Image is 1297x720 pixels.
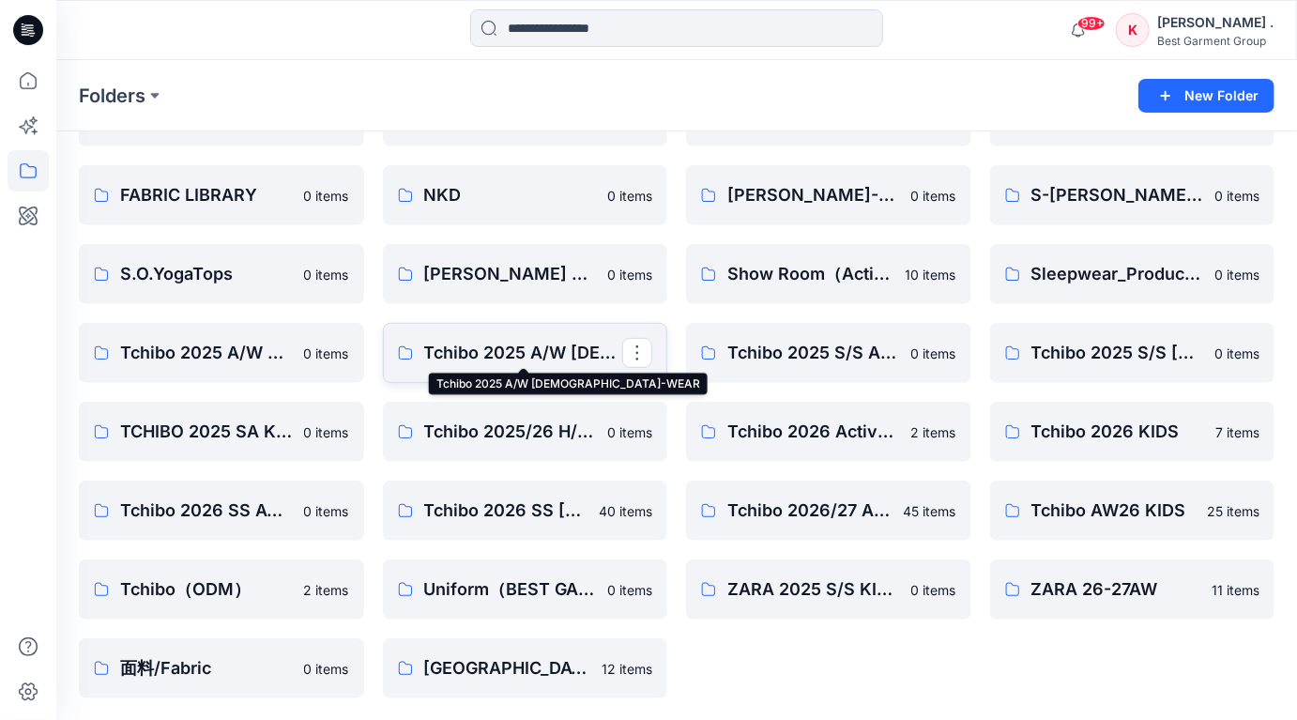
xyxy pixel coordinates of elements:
p: 25 items [1207,501,1259,521]
p: 0 items [304,659,349,679]
p: ZARA 2025 S/S KIDS HOME [727,576,900,603]
p: 2 items [304,580,349,600]
a: Sleepwear_Product_Development0 items [990,244,1275,304]
a: [PERSON_NAME] Red men0 items [383,244,668,304]
a: Tchibo 2026 Active Kids2 items [686,402,971,462]
p: 11 items [1212,580,1259,600]
a: NKD0 items [383,165,668,225]
p: S.O.YogaTops [120,261,293,287]
a: Tchibo 2026/27 A/W [DEMOGRAPHIC_DATA]-WEAR45 items [686,481,971,541]
a: ZARA 26-27AW11 items [990,559,1275,620]
p: Tchibo 2025 A/W [DEMOGRAPHIC_DATA]-WEAR [424,340,623,366]
p: 0 items [911,580,956,600]
p: Tchibo 2026 SS ACTIVE-WEAR [120,498,293,524]
p: FABRIC LIBRARY [120,182,293,208]
p: 0 items [1214,186,1259,206]
a: [PERSON_NAME]-Sleepwear_SS250 items [686,165,971,225]
p: Tchibo 2026/27 A/W [DEMOGRAPHIC_DATA]-WEAR [727,498,893,524]
p: S-[PERSON_NAME] QS fahion [1031,182,1204,208]
p: 40 items [599,501,652,521]
a: Tchibo AW26 KIDS25 items [990,481,1275,541]
p: 0 items [1214,265,1259,284]
p: Tchibo 2026 KIDS [1031,419,1205,445]
p: Tchibo AW26 KIDS [1031,498,1197,524]
a: Uniform（BEST GARMENT GROUP）0 items [383,559,668,620]
p: 0 items [911,186,956,206]
p: 0 items [607,422,652,442]
a: Tchibo 2025 S/S Active-Wear0 items [686,323,971,383]
p: 0 items [607,186,652,206]
p: 面料/Fabric [120,655,293,682]
p: 0 items [304,186,349,206]
div: Best Garment Group [1157,34,1274,48]
p: 10 items [906,265,956,284]
span: 99+ [1077,16,1106,31]
p: 45 items [904,501,956,521]
p: Tchibo 2025 S/S Active-Wear [727,340,900,366]
a: Tchibo 2025 A/W KIDS-WEAR0 items [79,323,364,383]
button: New Folder [1138,79,1274,113]
a: ZARA 2025 S/S KIDS HOME0 items [686,559,971,620]
p: ZARA 26-27AW [1031,576,1201,603]
p: Tchibo 2026 SS [DEMOGRAPHIC_DATA]-WEAR [424,498,588,524]
a: Show Room（Active）10 items [686,244,971,304]
p: 7 items [1215,422,1259,442]
p: 0 items [607,580,652,600]
p: 0 items [304,344,349,363]
a: Tchibo 2026 SS [DEMOGRAPHIC_DATA]-WEAR40 items [383,481,668,541]
p: Tchibo 2025/26 H/W ACTIVE [424,419,597,445]
p: NKD [424,182,597,208]
p: 0 items [304,265,349,284]
p: 2 items [911,422,956,442]
div: [PERSON_NAME] . [1157,11,1274,34]
a: Tchibo（ODM）2 items [79,559,364,620]
p: TCHIBO 2025 SA KIDS-WEAR [120,419,293,445]
a: [GEOGRAPHIC_DATA]12 items [383,638,668,698]
p: 0 items [304,422,349,442]
p: 0 items [1214,344,1259,363]
p: Tchibo 2025 S/S [DEMOGRAPHIC_DATA]-Wear [1031,340,1204,366]
p: Show Room（Active） [727,261,894,287]
p: 0 items [607,265,652,284]
p: [PERSON_NAME] Red men [424,261,597,287]
div: K [1116,13,1150,47]
a: Folders [79,83,145,109]
p: Uniform（BEST GARMENT GROUP） [424,576,597,603]
a: S.O.YogaTops0 items [79,244,364,304]
p: Tchibo（ODM） [120,576,293,603]
a: Tchibo 2026 KIDS7 items [990,402,1275,462]
a: FABRIC LIBRARY0 items [79,165,364,225]
p: 12 items [602,659,652,679]
a: Tchibo 2025 S/S [DEMOGRAPHIC_DATA]-Wear0 items [990,323,1275,383]
p: Tchibo 2025 A/W KIDS-WEAR [120,340,293,366]
a: Tchibo 2025 A/W [DEMOGRAPHIC_DATA]-WEAR [383,323,668,383]
p: [PERSON_NAME]-Sleepwear_SS25 [727,182,900,208]
p: Sleepwear_Product_Development [1031,261,1204,287]
a: TCHIBO 2025 SA KIDS-WEAR0 items [79,402,364,462]
a: Tchibo 2026 SS ACTIVE-WEAR0 items [79,481,364,541]
p: 0 items [304,501,349,521]
p: Tchibo 2026 Active Kids [727,419,900,445]
a: Tchibo 2025/26 H/W ACTIVE0 items [383,402,668,462]
p: 0 items [911,344,956,363]
p: [GEOGRAPHIC_DATA] [424,655,591,682]
a: 面料/Fabric0 items [79,638,364,698]
a: S-[PERSON_NAME] QS fahion0 items [990,165,1275,225]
